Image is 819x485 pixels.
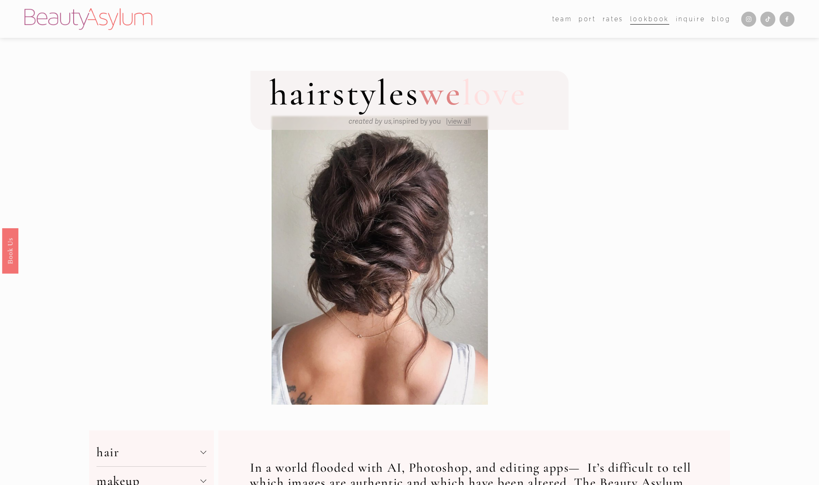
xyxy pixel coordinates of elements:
button: hair [96,438,206,466]
h2: hairstyles [270,75,527,111]
span: inspired by you | [349,117,448,126]
a: Facebook [779,12,794,27]
a: Lookbook [630,13,669,25]
a: Instagram [741,12,756,27]
span: we [419,71,462,115]
a: Inquire [676,13,705,25]
a: Rates [603,13,624,25]
img: Charleston-wedding-hair.jpg [272,116,488,405]
a: TikTok [760,12,775,27]
a: Book Us [2,228,18,273]
a: folder dropdown [552,13,572,25]
span: love [462,71,527,115]
span: team [552,14,572,25]
em: created by us, [349,117,393,126]
img: Beauty Asylum | Bridal Hair &amp; Makeup Charlotte &amp; Atlanta [25,8,152,30]
a: Blog [712,13,731,25]
a: port [579,13,596,25]
a: view all [448,117,471,126]
span: hair [96,444,200,460]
